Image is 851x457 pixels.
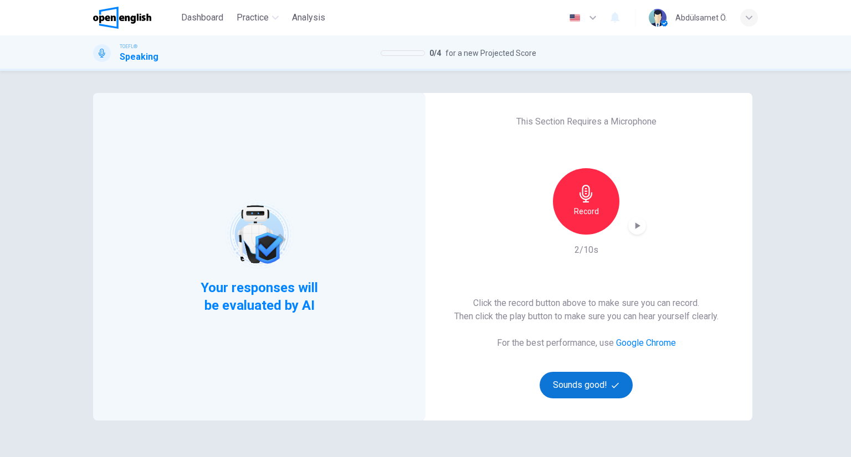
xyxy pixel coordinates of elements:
[192,279,327,314] span: Your responses will be evaluated by AI
[120,43,137,50] span: TOEFL®
[237,11,269,24] span: Practice
[675,11,727,24] div: Abdülsamet Ö.
[224,199,294,269] img: robot icon
[93,7,151,29] img: OpenEnglish logo
[177,8,228,28] button: Dashboard
[429,46,441,60] span: 0 / 4
[288,8,330,28] button: Analysis
[574,205,599,218] h6: Record
[575,243,598,257] h6: 2/10s
[454,297,719,323] h6: Click the record button above to make sure you can record. Then click the play button to make sur...
[181,11,223,24] span: Dashboard
[497,336,676,350] h6: For the best performance, use
[616,337,676,348] a: Google Chrome
[93,7,177,29] a: OpenEnglish logo
[445,46,536,60] span: for a new Projected Score
[649,9,667,27] img: Profile picture
[516,115,657,128] h6: This Section Requires a Microphone
[568,14,582,22] img: en
[232,8,283,28] button: Practice
[120,50,158,64] h1: Speaking
[553,168,619,235] button: Record
[540,372,633,398] button: Sounds good!
[292,11,325,24] span: Analysis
